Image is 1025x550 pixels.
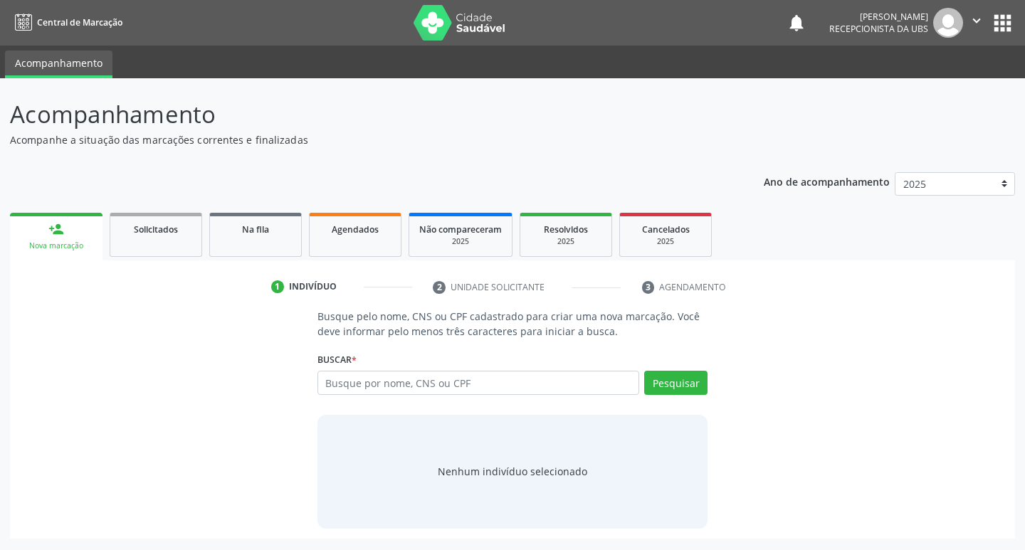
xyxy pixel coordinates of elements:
[317,309,708,339] p: Busque pelo nome, CNS ou CPF cadastrado para criar uma nova marcação. Você deve informar pelo men...
[134,223,178,236] span: Solicitados
[963,8,990,38] button: 
[787,13,806,33] button: notifications
[37,16,122,28] span: Central de Marcação
[419,236,502,247] div: 2025
[933,8,963,38] img: img
[544,223,588,236] span: Resolvidos
[829,23,928,35] span: Recepcionista da UBS
[764,172,890,190] p: Ano de acompanhamento
[969,13,984,28] i: 
[419,223,502,236] span: Não compareceram
[829,11,928,23] div: [PERSON_NAME]
[530,236,601,247] div: 2025
[271,280,284,293] div: 1
[630,236,701,247] div: 2025
[644,371,708,395] button: Pesquisar
[20,240,93,251] div: Nova marcação
[10,11,122,34] a: Central de Marcação
[317,349,357,371] label: Buscar
[5,51,112,78] a: Acompanhamento
[317,371,640,395] input: Busque por nome, CNS ou CPF
[438,464,587,479] div: Nenhum indivíduo selecionado
[990,11,1015,36] button: apps
[642,223,690,236] span: Cancelados
[242,223,269,236] span: Na fila
[10,97,713,132] p: Acompanhamento
[48,221,64,237] div: person_add
[10,132,713,147] p: Acompanhe a situação das marcações correntes e finalizadas
[289,280,337,293] div: Indivíduo
[332,223,379,236] span: Agendados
